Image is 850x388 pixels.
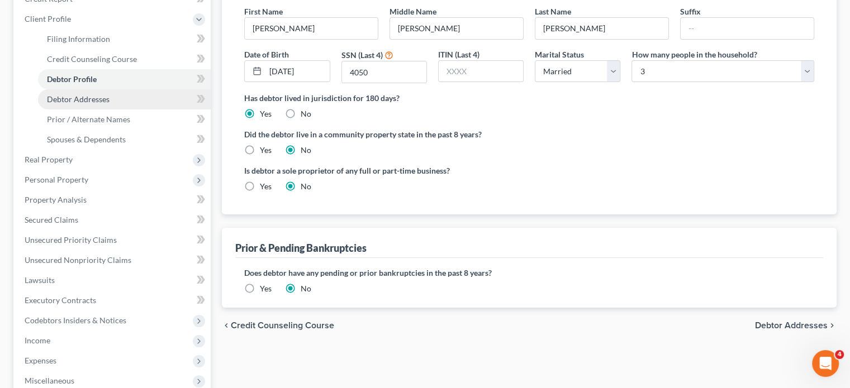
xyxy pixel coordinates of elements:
[38,49,211,69] a: Credit Counseling Course
[231,321,334,330] span: Credit Counseling Course
[16,290,211,310] a: Executory Contracts
[301,181,311,192] label: No
[38,29,211,49] a: Filing Information
[301,145,311,156] label: No
[222,321,231,330] i: chevron_left
[25,315,126,325] span: Codebtors Insiders & Notices
[235,241,367,255] div: Prior & Pending Bankruptcies
[25,376,74,385] span: Miscellaneous
[681,18,814,39] input: --
[631,49,757,60] label: How many people in the household?
[244,267,814,279] label: Does debtor have any pending or prior bankruptcies in the past 8 years?
[244,49,289,60] label: Date of Birth
[755,321,828,330] span: Debtor Addresses
[260,283,272,294] label: Yes
[222,321,334,330] button: chevron_left Credit Counseling Course
[16,270,211,290] a: Lawsuits
[25,14,71,23] span: Client Profile
[25,295,96,305] span: Executory Contracts
[47,34,110,44] span: Filing Information
[244,6,283,17] label: First Name
[25,235,117,245] span: Unsecured Priority Claims
[342,61,426,83] input: XXXX
[244,92,814,104] label: Has debtor lived in jurisdiction for 180 days?
[25,255,131,265] span: Unsecured Nonpriority Claims
[835,350,844,359] span: 4
[38,130,211,150] a: Spouses & Dependents
[47,74,97,84] span: Debtor Profile
[25,195,87,204] span: Property Analysis
[25,175,88,184] span: Personal Property
[680,6,701,17] label: Suffix
[301,283,311,294] label: No
[16,210,211,230] a: Secured Claims
[755,321,837,330] button: Debtor Addresses chevron_right
[260,108,272,119] label: Yes
[25,275,55,285] span: Lawsuits
[47,135,126,144] span: Spouses & Dependents
[812,350,839,377] iframe: Intercom live chat
[47,94,110,104] span: Debtor Addresses
[828,321,837,330] i: chevron_right
[25,155,73,164] span: Real Property
[245,18,378,39] input: --
[390,18,523,39] input: M.I
[47,114,130,124] span: Prior / Alternate Names
[38,109,211,130] a: Prior / Alternate Names
[47,54,137,64] span: Credit Counseling Course
[535,49,584,60] label: Marital Status
[16,250,211,270] a: Unsecured Nonpriority Claims
[260,181,272,192] label: Yes
[301,108,311,119] label: No
[341,49,383,61] label: SSN (Last 4)
[439,61,523,82] input: XXXX
[438,49,479,60] label: ITIN (Last 4)
[25,336,50,345] span: Income
[265,61,329,82] input: MM/DD/YYYY
[535,6,571,17] label: Last Name
[38,89,211,109] a: Debtor Addresses
[535,18,668,39] input: --
[244,128,814,140] label: Did the debtor live in a community property state in the past 8 years?
[260,145,272,156] label: Yes
[244,165,524,176] label: Is debtor a sole proprietor of any full or part-time business?
[16,190,211,210] a: Property Analysis
[16,230,211,250] a: Unsecured Priority Claims
[38,69,211,89] a: Debtor Profile
[25,356,56,365] span: Expenses
[25,215,78,224] span: Secured Claims
[390,6,436,17] label: Middle Name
